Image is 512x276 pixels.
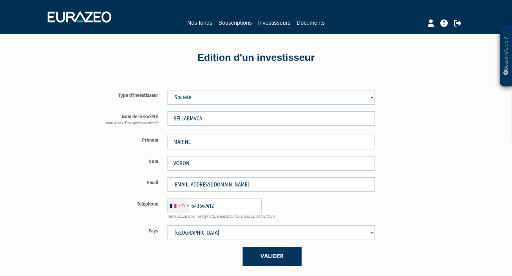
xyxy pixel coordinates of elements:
div: Edition d'un investisseur [80,51,432,65]
span: Sera utilisé pour la signature électronique des souscriptions [163,213,380,219]
label: Téléphone [91,199,163,208]
div: +33 [178,203,185,209]
label: Pays [91,225,163,235]
label: Type d'investisseur [91,90,163,99]
img: 1732889491-logotype_eurazeo_blanc_rvb.png [48,11,111,23]
div: France: +33 [168,199,190,213]
label: Email [91,177,163,186]
a: Documents [297,19,325,27]
label: Nom [91,156,163,165]
button: Valider [243,247,302,266]
label: Prénom [91,135,163,144]
label: Nom de la société [91,111,163,126]
a: Investisseurs [258,19,290,28]
a: Nos fonds [187,19,212,27]
a: Souscriptions [218,19,252,27]
div: Dans le cas d’une personne morale [95,120,159,126]
p: Besoin d'aide ? [502,28,510,84]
